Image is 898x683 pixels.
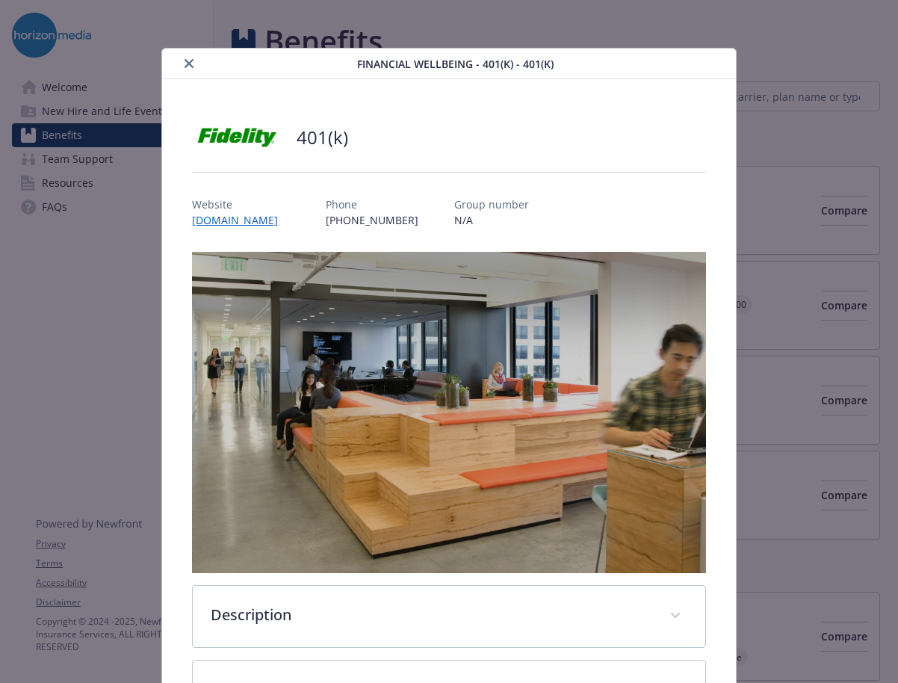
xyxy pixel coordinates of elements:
[326,212,418,228] p: [PHONE_NUMBER]
[193,586,705,647] div: Description
[454,197,529,212] p: Group number
[211,604,651,626] p: Description
[180,55,198,72] button: close
[326,197,418,212] p: Phone
[454,212,529,228] p: N/A
[297,125,348,150] h2: 401(k)
[357,56,554,72] span: Financial Wellbeing - 401(k) - 401(k)
[192,252,705,573] img: banner
[192,213,290,227] a: [DOMAIN_NAME]
[192,197,290,212] p: Website
[192,115,282,160] img: Fidelity Investments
